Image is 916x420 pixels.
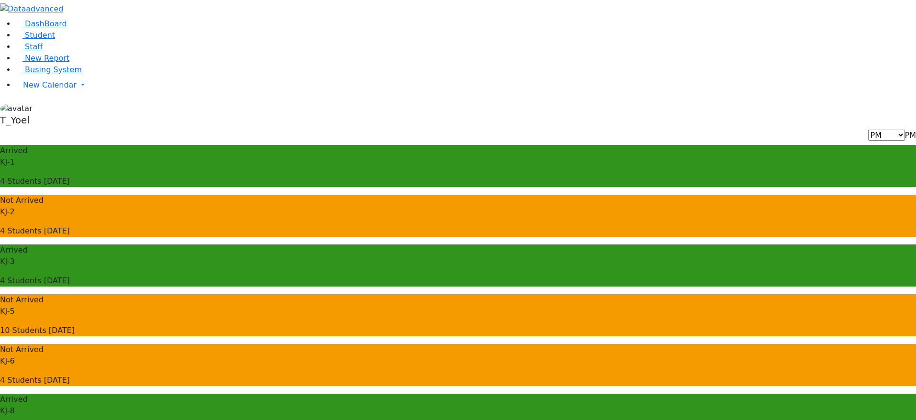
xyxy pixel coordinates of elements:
a: Student [15,31,55,40]
span: Student [25,31,55,40]
a: New Report [15,54,69,63]
span: DashBoard [25,19,67,28]
a: New Calendar [15,76,916,95]
span: PM [905,131,916,140]
a: Staff [15,42,43,51]
a: Busing System [15,65,82,74]
span: New Report [25,54,69,63]
span: Staff [25,42,43,51]
span: New Calendar [23,80,77,89]
span: Busing System [25,65,82,74]
a: DashBoard [15,19,67,28]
